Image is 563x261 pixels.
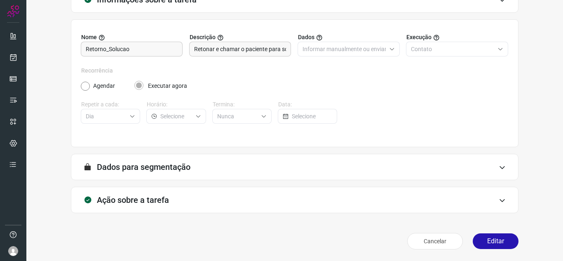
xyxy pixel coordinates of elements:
[81,100,140,109] label: Repetir a cada:
[278,100,337,109] label: Data:
[148,82,187,90] label: Executar agora
[407,233,463,249] button: Cancelar
[81,33,97,42] span: Nome
[86,42,178,56] input: Digite o nome para a sua tarefa.
[292,109,332,123] input: Selecione
[97,162,190,172] h3: Dados para segmentação
[190,33,216,42] span: Descrição
[411,42,494,56] input: Selecione o tipo de envio
[147,100,206,109] label: Horário:
[303,42,386,56] input: Selecione o tipo de envio
[213,100,272,109] label: Termina:
[7,5,19,17] img: Logo
[406,33,432,42] span: Execução
[86,109,126,123] input: Selecione
[194,42,286,56] input: Forneça uma breve descrição da sua tarefa.
[298,33,314,42] span: Dados
[97,195,169,205] h3: Ação sobre a tarefa
[8,246,18,256] img: avatar-user-boy.jpg
[81,66,508,75] label: Recorrência
[217,109,258,123] input: Selecione
[473,233,518,249] button: Editar
[93,82,115,90] label: Agendar
[160,109,192,123] input: Selecione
